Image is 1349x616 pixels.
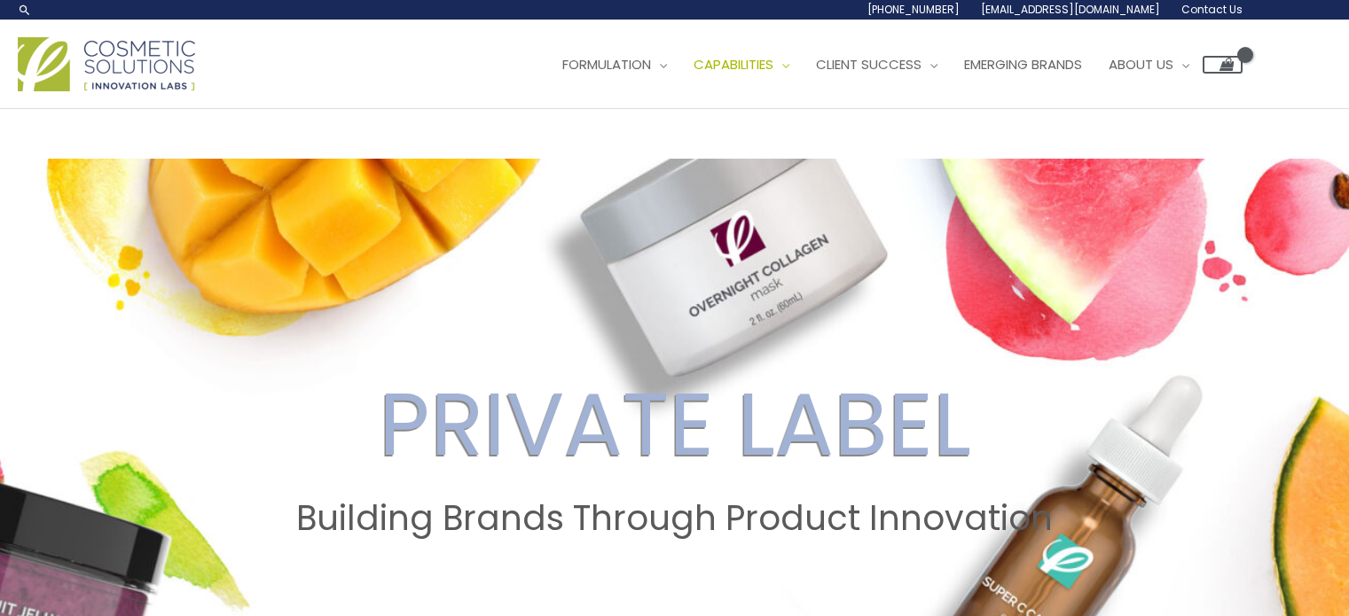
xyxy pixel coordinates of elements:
[694,55,773,74] span: Capabilities
[18,37,195,91] img: Cosmetic Solutions Logo
[1203,56,1243,74] a: View Shopping Cart, empty
[536,38,1243,91] nav: Site Navigation
[1109,55,1173,74] span: About Us
[964,55,1082,74] span: Emerging Brands
[562,55,651,74] span: Formulation
[18,3,32,17] a: Search icon link
[680,38,803,91] a: Capabilities
[17,498,1332,539] h2: Building Brands Through Product Innovation
[549,38,680,91] a: Formulation
[1181,2,1243,17] span: Contact Us
[816,55,922,74] span: Client Success
[1095,38,1203,91] a: About Us
[803,38,951,91] a: Client Success
[981,2,1160,17] span: [EMAIL_ADDRESS][DOMAIN_NAME]
[867,2,960,17] span: [PHONE_NUMBER]
[17,372,1332,477] h2: PRIVATE LABEL
[951,38,1095,91] a: Emerging Brands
